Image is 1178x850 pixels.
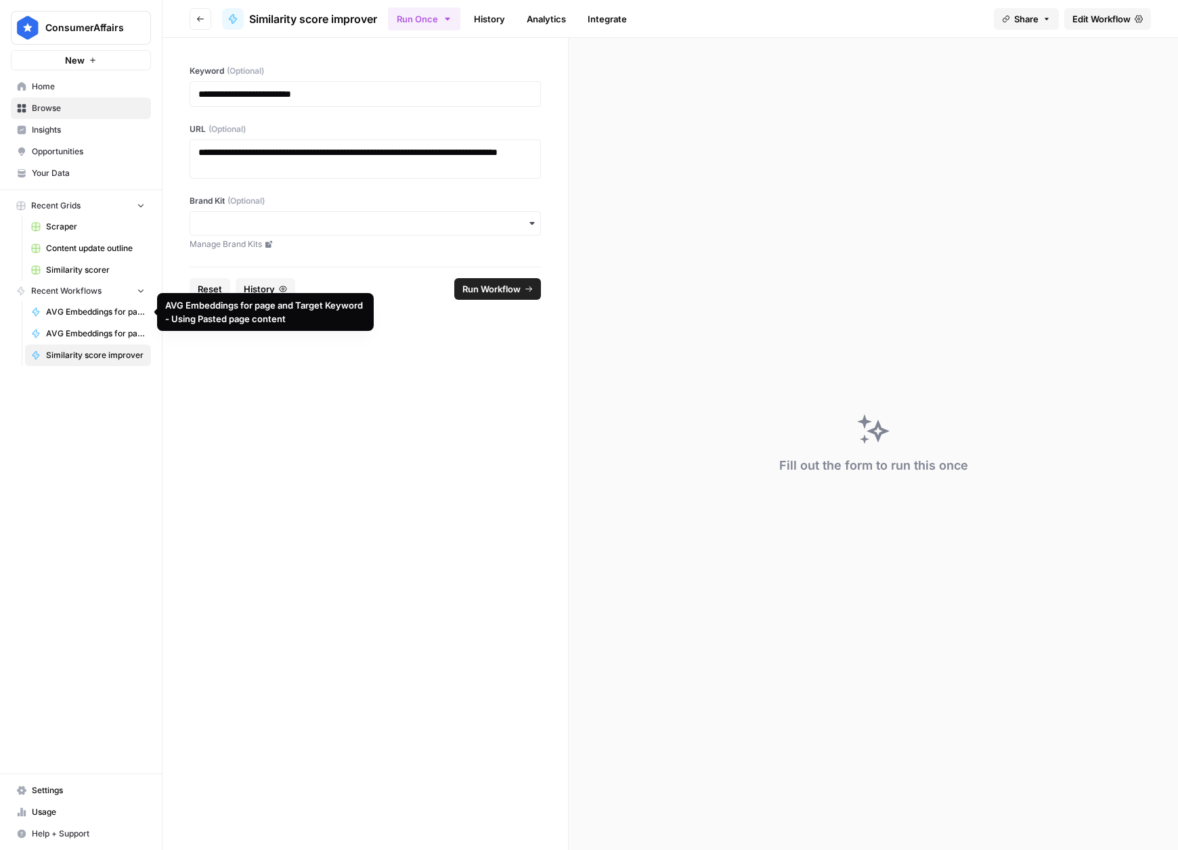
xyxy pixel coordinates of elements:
[46,221,145,233] span: Scraper
[25,301,151,323] a: AVG Embeddings for page and Target Keyword - Using Pasted page content
[32,146,145,158] span: Opportunities
[46,328,145,340] span: AVG Embeddings for page and Target Keyword
[249,11,377,27] span: Similarity score improver
[65,53,85,67] span: New
[190,123,541,135] label: URL
[462,282,521,296] span: Run Workflow
[11,141,151,162] a: Opportunities
[46,264,145,276] span: Similarity scorer
[227,65,264,77] span: (Optional)
[11,162,151,184] a: Your Data
[25,216,151,238] a: Scraper
[454,278,541,300] button: Run Workflow
[227,195,265,207] span: (Optional)
[32,784,145,797] span: Settings
[32,124,145,136] span: Insights
[190,238,541,250] a: Manage Brand Kits
[46,242,145,254] span: Content update outline
[11,97,151,119] a: Browse
[190,195,541,207] label: Brand Kit
[25,238,151,259] a: Content update outline
[580,8,635,30] a: Integrate
[1014,12,1039,26] span: Share
[11,801,151,823] a: Usage
[190,65,541,77] label: Keyword
[466,8,513,30] a: History
[46,349,145,361] span: Similarity score improver
[31,200,81,212] span: Recent Grids
[31,285,102,297] span: Recent Workflows
[11,11,151,45] button: Workspace: ConsumerAffairs
[1072,12,1131,26] span: Edit Workflow
[994,8,1059,30] button: Share
[222,8,377,30] a: Similarity score improver
[11,196,151,216] button: Recent Grids
[1064,8,1151,30] a: Edit Workflow
[32,81,145,93] span: Home
[11,281,151,301] button: Recent Workflows
[25,344,151,366] a: Similarity score improver
[11,780,151,801] a: Settings
[25,259,151,281] a: Similarity scorer
[32,102,145,114] span: Browse
[244,282,275,296] span: History
[32,167,145,179] span: Your Data
[32,828,145,840] span: Help + Support
[45,21,127,35] span: ConsumerAffairs
[25,323,151,344] a: AVG Embeddings for page and Target Keyword
[11,823,151,845] button: Help + Support
[779,456,968,475] div: Fill out the form to run this once
[11,119,151,141] a: Insights
[32,806,145,818] span: Usage
[190,278,230,300] button: Reset
[165,298,366,326] div: AVG Embeddings for page and Target Keyword - Using Pasted page content
[46,306,145,318] span: AVG Embeddings for page and Target Keyword - Using Pasted page content
[236,278,295,300] button: History
[11,76,151,97] a: Home
[209,123,246,135] span: (Optional)
[11,50,151,70] button: New
[388,7,460,30] button: Run Once
[198,282,222,296] span: Reset
[519,8,574,30] a: Analytics
[16,16,40,40] img: ConsumerAffairs Logo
